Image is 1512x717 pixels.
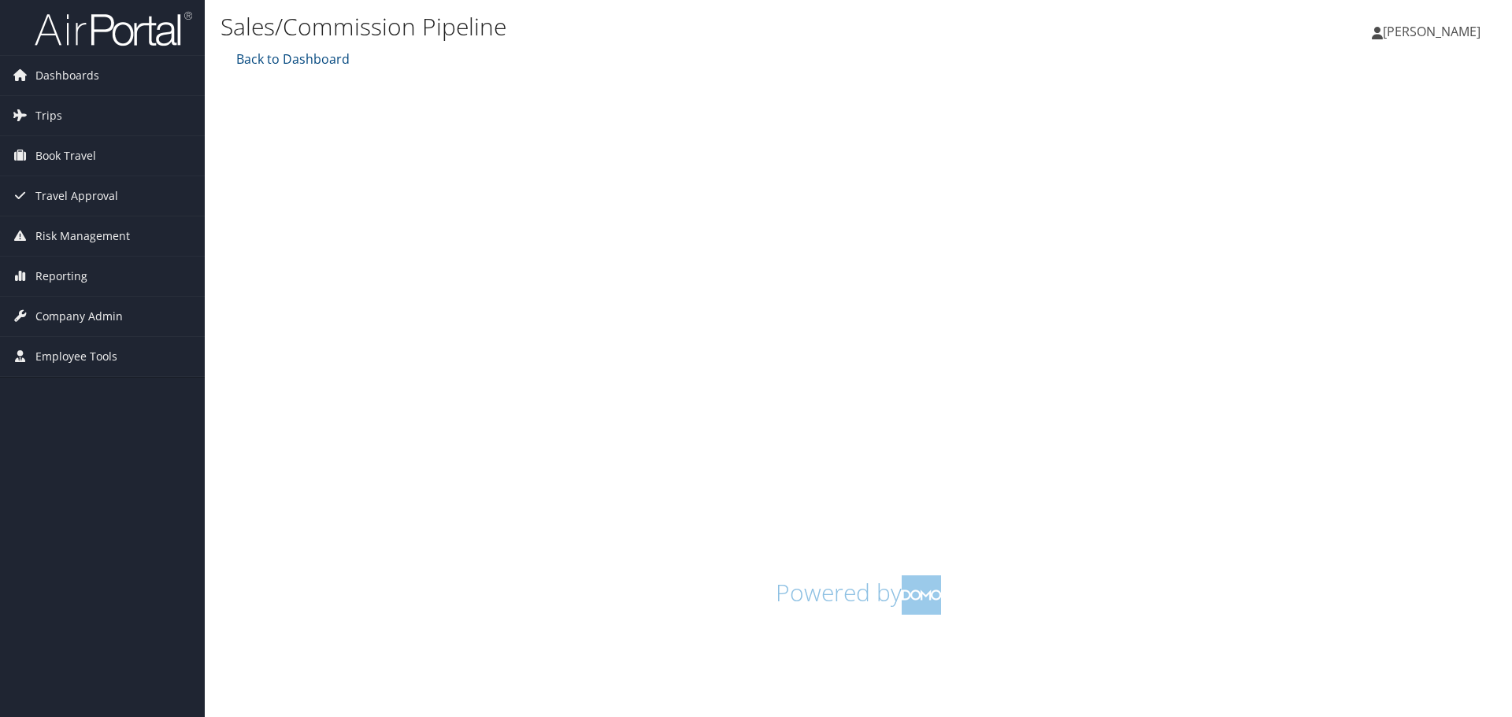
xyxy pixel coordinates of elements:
span: Reporting [35,257,87,296]
span: Trips [35,96,62,135]
img: airportal-logo.png [35,10,192,47]
span: Book Travel [35,136,96,176]
span: [PERSON_NAME] [1383,23,1480,40]
a: Back to Dashboard [232,50,350,68]
span: Dashboards [35,56,99,95]
span: Risk Management [35,216,130,256]
img: domo-logo.png [902,575,941,615]
span: Company Admin [35,297,123,336]
h1: Powered by [232,575,1484,615]
span: Travel Approval [35,176,118,216]
span: Employee Tools [35,337,117,376]
a: [PERSON_NAME] [1372,8,1496,55]
h1: Sales/Commission Pipeline [220,10,1071,43]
